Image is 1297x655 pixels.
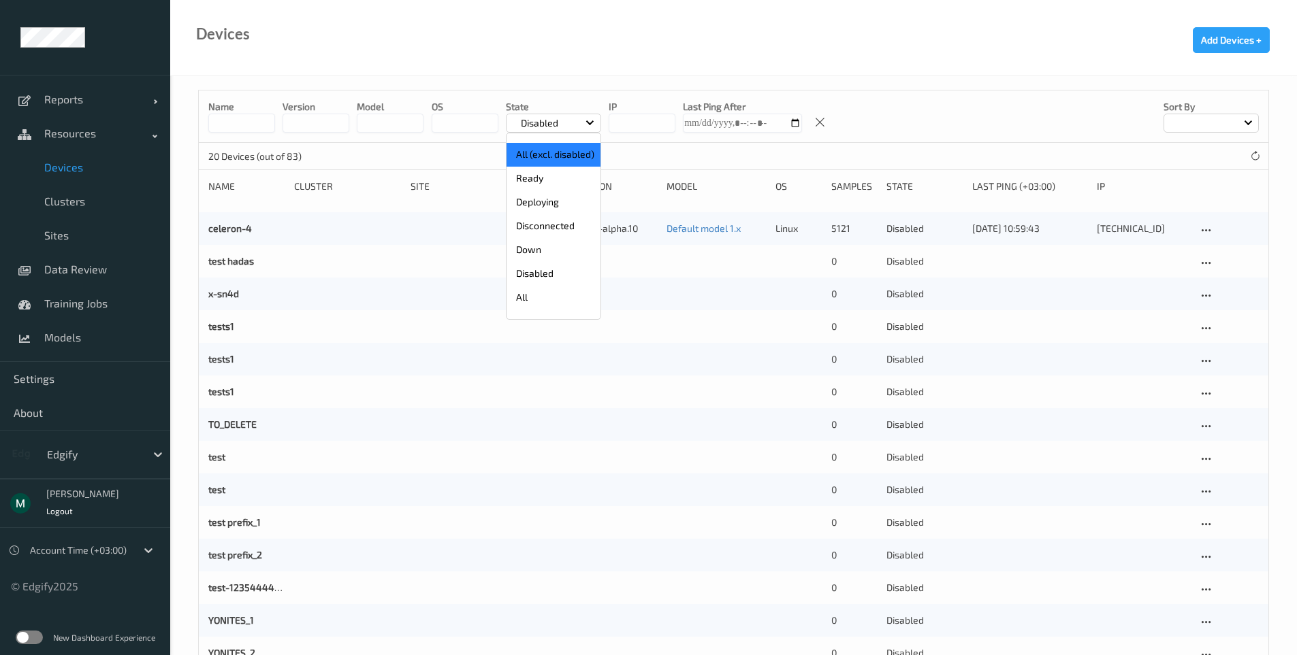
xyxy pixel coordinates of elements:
[886,418,963,431] p: disabled
[208,100,275,114] p: Name
[507,167,601,190] p: Ready
[667,180,766,193] div: Model
[972,222,1087,235] div: [DATE] 10:59:43
[196,27,250,41] div: Devices
[507,143,601,167] p: All (excl. disabled)
[208,255,254,267] a: test hadas
[573,180,657,193] div: version
[1193,27,1270,53] button: Add Devices +
[507,238,601,262] p: Down
[831,450,877,464] div: 0
[831,352,877,366] div: 0
[886,287,963,301] p: disabled
[886,450,963,464] p: disabled
[831,581,877,594] div: 0
[208,180,285,193] div: Name
[831,548,877,562] div: 0
[972,180,1087,193] div: Last Ping (+03:00)
[886,581,963,594] p: disabled
[208,484,225,495] a: test
[831,222,877,235] div: 5121
[208,549,262,560] a: test prefix_2
[831,287,877,301] div: 0
[886,483,963,497] p: disabled
[831,483,877,497] div: 0
[886,548,963,562] p: disabled
[208,386,234,397] a: tests1
[831,180,877,193] div: Samples
[831,385,877,399] div: 0
[411,180,563,193] div: Site
[886,614,963,627] p: disabled
[831,320,877,333] div: 0
[886,385,963,399] p: disabled
[432,100,498,114] p: OS
[208,516,261,528] a: test prefix_1
[208,353,234,365] a: tests1
[208,288,239,299] a: x-sn4d
[886,254,963,268] p: disabled
[775,222,821,235] p: linux
[516,116,563,130] p: Disabled
[831,516,877,529] div: 0
[886,516,963,529] p: disabled
[506,100,601,114] p: State
[283,100,349,114] p: version
[208,582,285,593] a: test-1235444436
[886,180,963,193] div: State
[1164,100,1259,114] p: Sort by
[667,222,741,234] a: Default model 1.x
[507,190,601,214] p: Deploying
[1097,180,1189,193] div: ip
[683,100,802,114] p: Last Ping After
[294,180,401,193] div: Cluster
[208,418,257,430] a: TO_DELETE
[208,320,234,332] a: tests1
[208,222,252,234] a: celeron-4
[886,352,963,366] p: disabled
[831,254,877,268] div: 0
[573,222,657,235] div: 1.34.0-alpha.10
[1097,222,1189,235] div: [TECHNICAL_ID]
[831,614,877,627] div: 0
[775,180,821,193] div: OS
[507,286,601,309] p: All
[507,262,601,286] p: Disabled
[208,451,225,463] a: test
[886,222,963,235] p: disabled
[886,320,963,333] p: disabled
[609,100,675,114] p: IP
[357,100,423,114] p: model
[831,418,877,431] div: 0
[507,214,601,238] p: Disconnected
[208,150,310,163] p: 20 Devices (out of 83)
[208,614,254,626] a: YONITES_1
